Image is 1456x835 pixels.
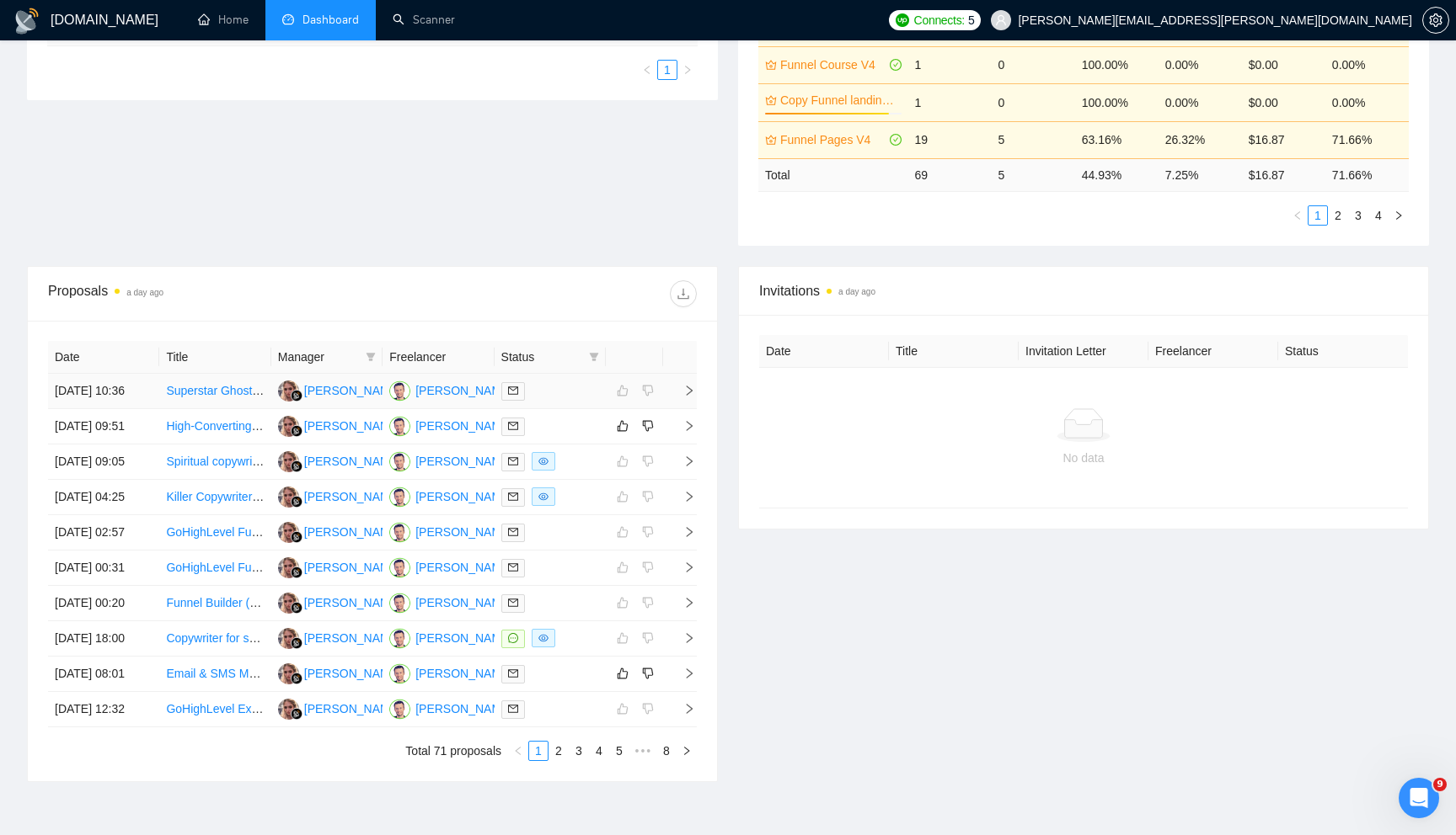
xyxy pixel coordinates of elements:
img: gigradar-bm.png [291,602,302,614]
button: download [670,280,697,307]
span: left [513,746,523,756]
td: Funnel Builder (Systeme.io, Email Marketing, Sales Copy) [159,586,270,621]
td: Email & SMS Marketing Specialist (GoHighLevel) for U.S. Plaintiff Law Firm [159,657,270,692]
span: right [670,597,695,609]
img: KG [278,522,299,543]
img: DB [389,663,410,684]
li: 1 [1308,205,1328,226]
button: like [613,663,633,683]
span: mail [508,527,518,537]
li: 1 [657,60,677,80]
img: gigradar-bm.png [291,390,302,402]
a: KG[PERSON_NAME] [278,666,401,679]
li: 4 [1368,205,1389,226]
img: DB [389,699,410,720]
th: Status [1278,335,1408,368]
li: 5 [609,741,629,761]
td: [DATE] 08:01 [48,657,159,692]
span: Invitations [759,280,1408,301]
div: [PERSON_NAME] [304,699,401,718]
li: 3 [569,741,589,761]
a: KG[PERSON_NAME] [278,595,401,609]
a: DB[PERSON_NAME] [389,630,512,644]
td: Superstar Ghost Copywriter Needed for Lead Magnet Project [159,374,270,409]
div: [PERSON_NAME] [304,523,401,541]
img: gigradar-bm.png [291,460,302,472]
div: [PERSON_NAME] [304,558,401,577]
a: KG[PERSON_NAME] [278,454,401,467]
img: KG [278,663,299,684]
td: 1 [908,46,992,83]
a: DB[PERSON_NAME] [389,454,512,467]
img: DB [389,628,410,649]
img: KG [278,557,299,578]
td: [DATE] 00:31 [48,550,159,586]
span: crown [765,94,777,106]
button: right [1389,205,1409,226]
button: right [677,741,697,761]
td: Killer Copywriter for High Converting Landing Pages ✍️ [159,480,270,515]
div: [PERSON_NAME] [304,487,401,506]
span: right [682,746,692,756]
span: right [670,491,695,503]
span: dashboard [282,13,294,25]
a: 2 [549,742,568,760]
a: Funnel Pages V4 [780,130,886,149]
button: left [1287,205,1308,226]
a: searchScanner [393,13,455,27]
a: KG[PERSON_NAME] [278,383,401,396]
div: [PERSON_NAME] [415,593,512,612]
span: mail [508,421,518,431]
img: DB [389,380,410,402]
div: [PERSON_NAME] [415,452,512,471]
a: DB[PERSON_NAME] [389,524,512,538]
img: KG [278,416,299,437]
div: [PERSON_NAME] [415,523,512,541]
a: DB[PERSON_NAME] [389,418,512,432]
a: Funnel Builder ([DOMAIN_NAME], Email Marketing, Sales Copy) [166,596,506,609]
span: right [670,526,695,538]
span: like [617,419,629,433]
a: Superstar Ghost Copywriter Needed for Lead Magnet Project [166,384,485,397]
a: 1 [658,61,677,79]
time: a day ago [838,287,875,296]
a: KG[PERSON_NAME] [278,560,401,573]
span: message [508,633,518,643]
span: filter [586,344,602,370]
a: 1 [529,742,548,760]
a: 3 [570,742,588,760]
a: 2 [1329,206,1347,225]
button: dislike [638,416,658,436]
a: 1 [1309,206,1327,225]
a: DB[PERSON_NAME] [389,701,512,715]
span: Connects: [914,11,965,29]
img: gigradar-bm.png [291,566,302,578]
td: 5 [992,121,1075,158]
span: right [670,420,695,432]
li: Previous Page [508,741,528,761]
a: Copywriter for sales page -(Email and DM format) [166,631,426,645]
div: [PERSON_NAME] [304,381,401,400]
img: KG [278,487,299,508]
span: 9 [1433,778,1447,791]
td: $ 16.87 [1242,158,1325,191]
th: Title [159,341,270,374]
button: right [677,60,698,80]
span: eye [538,633,549,643]
td: 100.00% [1075,83,1159,121]
a: 8 [657,742,676,760]
div: [PERSON_NAME] [415,629,512,647]
span: mail [508,704,518,714]
a: GoHighLevel Expert Needed for Complete CRM & Funnel Build - Remodeling Co. [166,702,592,715]
span: ••• [629,741,656,761]
a: DB[PERSON_NAME] [389,595,512,609]
div: Proposals [48,280,372,307]
span: eye [538,492,549,502]
button: left [508,741,528,761]
img: KG [278,699,299,720]
span: crown [765,59,777,71]
span: right [670,561,695,573]
td: $16.87 [1242,121,1325,158]
img: KG [278,380,299,402]
div: No data [773,449,1394,467]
